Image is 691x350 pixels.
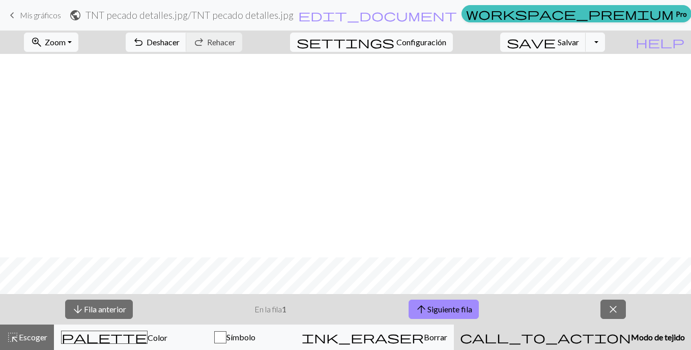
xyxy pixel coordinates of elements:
span: arrow_downward [72,302,84,316]
font: TNT pecado detalles.jpg [85,9,188,21]
span: close [607,302,619,316]
button: Salvar [500,33,586,52]
button: Símbolo [175,325,295,350]
button: Fila anterior [65,300,133,319]
span: ink_eraser [302,330,424,344]
span: help [636,35,684,49]
span: Deshacer [147,37,180,47]
button: Siguiente fila [409,300,479,319]
i: Configuración [297,36,394,48]
span: workspace_premium [466,7,674,21]
span: Zoom [45,37,66,47]
span: Escoger [19,332,47,342]
p: En la fila [254,303,286,315]
button: ConfiguraciónConfiguración [290,33,453,52]
span: keyboard_arrow_left [6,8,18,22]
span: highlight_alt [7,330,19,344]
span: Mis gráficos [20,10,61,20]
span: zoom_in [31,35,43,49]
button: Color [54,325,175,350]
button: Deshacer [126,33,187,52]
span: Modo de tejido [631,332,685,342]
span: public [69,8,81,22]
span: Salvar [558,37,579,47]
span: Configuración [396,36,446,48]
span: call_to_action [460,330,631,344]
font: Pro [676,9,687,19]
span: save [507,35,556,49]
span: Borrar [424,332,447,342]
strong: 1 [282,304,286,314]
span: palette [62,330,147,344]
button: Borrar [295,325,454,350]
font: Siguiente fila [427,304,472,314]
h2: / TNT pecado detalles.jpg [85,9,294,21]
span: settings [297,35,394,49]
span: arrow_upward [415,302,427,316]
a: Mis gráficos [6,7,61,24]
button: Modo de tejido [454,325,691,350]
span: edit_document [298,8,457,22]
span: undo [132,35,145,49]
font: Fila anterior [84,304,126,314]
button: Zoom [24,33,78,52]
span: Símbolo [226,332,255,342]
span: Color [148,333,167,342]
